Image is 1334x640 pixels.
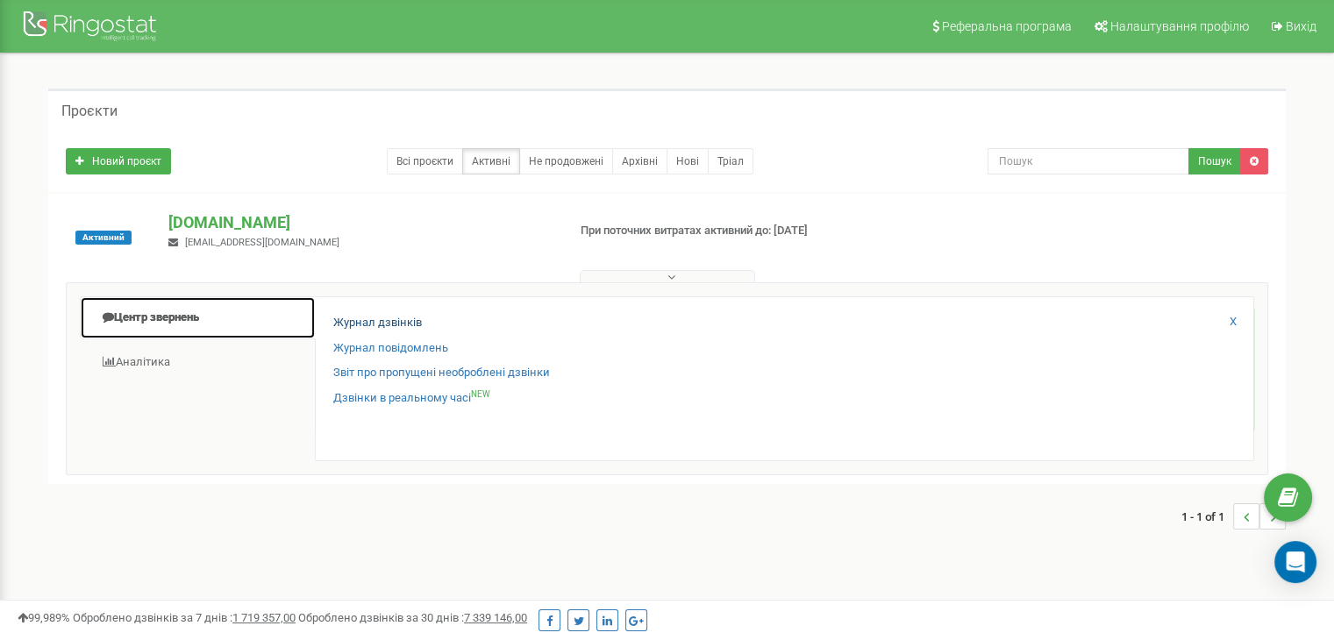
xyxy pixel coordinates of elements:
span: [EMAIL_ADDRESS][DOMAIN_NAME] [185,237,339,248]
a: Дзвінки в реальному часіNEW [333,390,490,407]
p: [DOMAIN_NAME] [168,211,552,234]
button: Пошук [1188,148,1241,174]
a: Архівні [612,148,667,174]
a: Не продовжені [519,148,613,174]
a: Нові [667,148,709,174]
a: Тріал [708,148,753,174]
p: При поточних витратах активний до: [DATE] [581,223,861,239]
span: Оброблено дзвінків за 7 днів : [73,611,296,624]
span: Вихід [1286,19,1316,33]
a: Журнал дзвінків [333,315,422,331]
sup: NEW [471,389,490,399]
span: Оброблено дзвінків за 30 днів : [298,611,527,624]
a: Аналiтика [80,341,316,384]
a: Журнал повідомлень [333,340,448,357]
a: Активні [462,148,520,174]
a: Всі проєкти [387,148,463,174]
span: Налаштування профілю [1110,19,1249,33]
input: Пошук [988,148,1189,174]
a: X [1230,314,1237,331]
a: Новий проєкт [66,148,171,174]
span: Активний [75,231,132,245]
h5: Проєкти [61,103,118,119]
span: 1 - 1 of 1 [1181,503,1233,530]
nav: ... [1181,486,1286,547]
a: Центр звернень [80,296,316,339]
u: 7 339 146,00 [464,611,527,624]
span: Реферальна програма [942,19,1072,33]
a: Звіт про пропущені необроблені дзвінки [333,365,550,381]
u: 1 719 357,00 [232,611,296,624]
div: Open Intercom Messenger [1274,541,1316,583]
span: 99,989% [18,611,70,624]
